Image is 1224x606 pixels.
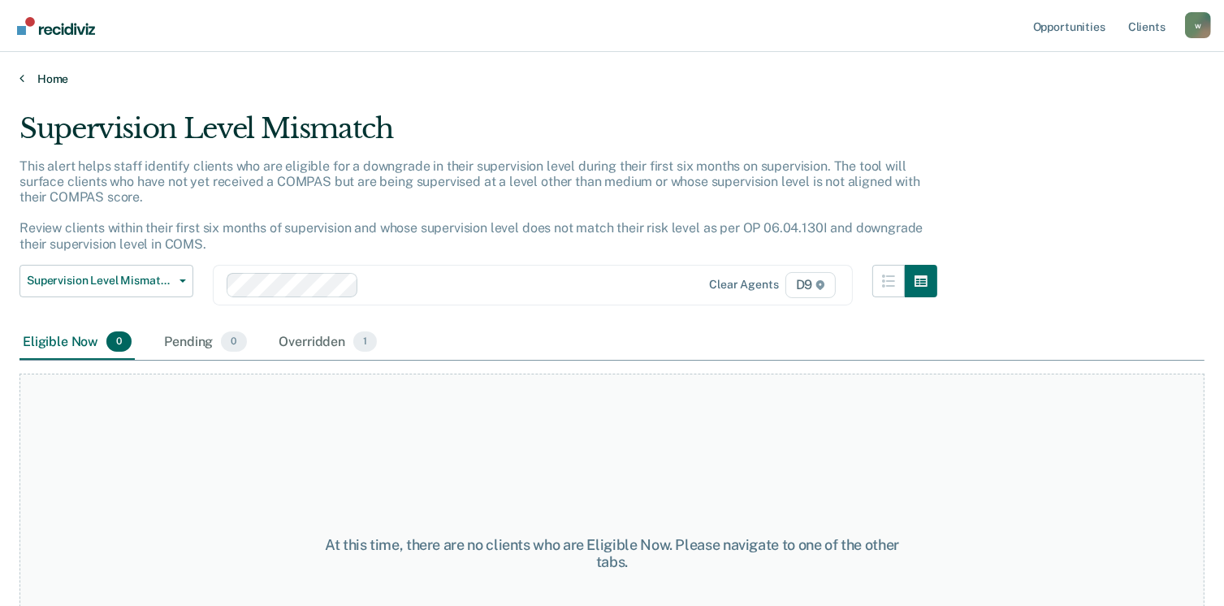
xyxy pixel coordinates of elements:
[221,331,246,353] span: 0
[353,331,377,353] span: 1
[27,274,173,288] span: Supervision Level Mismatch
[19,325,135,361] div: Eligible Now0
[19,112,937,158] div: Supervision Level Mismatch
[1185,12,1211,38] div: w
[19,158,923,252] p: This alert helps staff identify clients who are eligible for a downgrade in their supervision lev...
[19,71,1205,86] a: Home
[106,331,132,353] span: 0
[17,17,95,35] img: Recidiviz
[1185,12,1211,38] button: Profile dropdown button
[709,278,778,292] div: Clear agents
[276,325,381,361] div: Overridden1
[316,536,908,571] div: At this time, there are no clients who are Eligible Now. Please navigate to one of the other tabs.
[161,325,249,361] div: Pending0
[785,272,837,298] span: D9
[19,265,193,297] button: Supervision Level Mismatch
